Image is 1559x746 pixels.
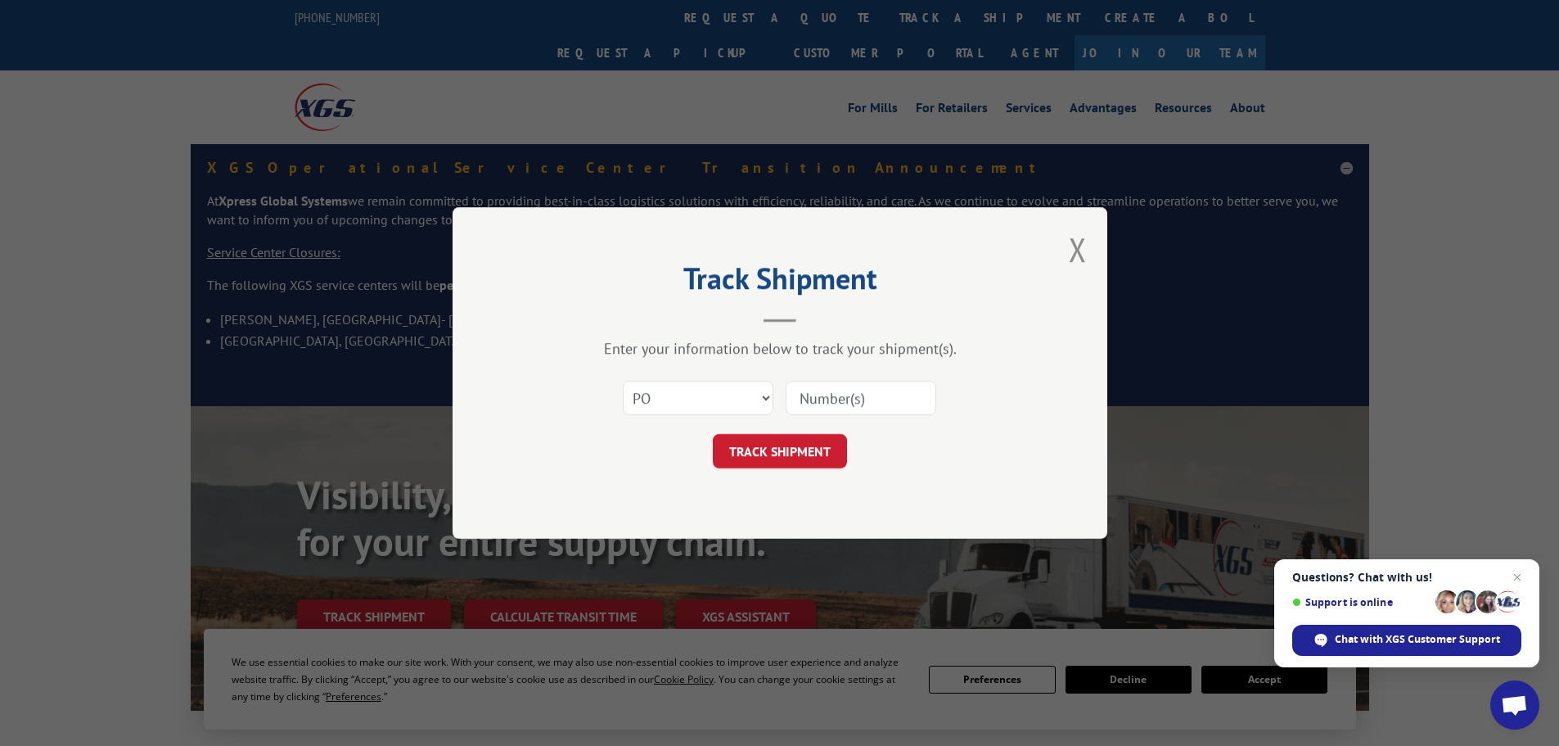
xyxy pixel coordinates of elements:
[786,381,936,415] input: Number(s)
[1335,632,1500,647] span: Chat with XGS Customer Support
[713,434,847,468] button: TRACK SHIPMENT
[1292,571,1521,584] span: Questions? Chat with us!
[1069,228,1087,271] button: Close modal
[1490,680,1539,730] a: Open chat
[1292,625,1521,656] span: Chat with XGS Customer Support
[1292,596,1430,608] span: Support is online
[534,339,1025,358] div: Enter your information below to track your shipment(s).
[534,267,1025,298] h2: Track Shipment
